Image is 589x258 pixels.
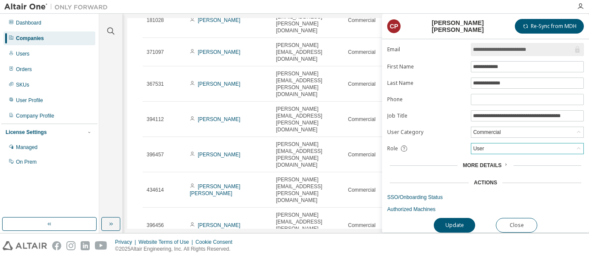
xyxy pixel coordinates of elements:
[147,222,164,229] span: 396456
[16,97,43,104] div: User Profile
[147,187,164,193] span: 434614
[16,50,29,57] div: Users
[387,19,401,33] div: CP
[471,143,583,154] div: User
[515,19,584,34] button: Re-Sync from MDH
[195,239,237,246] div: Cookie Consent
[147,116,164,123] span: 394112
[190,183,240,196] a: [PERSON_NAME] [PERSON_NAME]
[387,194,584,201] a: SSO/Onboarding Status
[147,151,164,158] span: 396457
[66,241,75,250] img: instagram.svg
[16,112,54,119] div: Company Profile
[198,116,241,122] a: [PERSON_NAME]
[147,49,164,56] span: 371097
[16,35,44,42] div: Companies
[474,179,497,186] div: Actions
[387,129,466,136] label: User Category
[198,152,241,158] a: [PERSON_NAME]
[387,112,466,119] label: Job Title
[387,46,466,53] label: Email
[387,96,466,103] label: Phone
[348,49,376,56] span: Commercial
[4,3,112,11] img: Altair One
[115,246,238,253] p: © 2025 Altair Engineering, Inc. All Rights Reserved.
[138,239,195,246] div: Website Terms of Use
[52,241,61,250] img: facebook.svg
[16,159,37,165] div: On Prem
[472,127,502,137] div: Commercial
[434,218,475,233] button: Update
[387,145,398,152] span: Role
[6,129,47,136] div: License Settings
[147,17,164,24] span: 181028
[276,176,340,204] span: [PERSON_NAME][EMAIL_ADDRESS][PERSON_NAME][DOMAIN_NAME]
[198,49,241,55] a: [PERSON_NAME]
[276,106,340,133] span: [PERSON_NAME][EMAIL_ADDRESS][PERSON_NAME][DOMAIN_NAME]
[3,241,47,250] img: altair_logo.svg
[115,239,138,246] div: Privacy
[348,116,376,123] span: Commercial
[348,151,376,158] span: Commercial
[387,206,584,213] a: Authorized Machines
[16,144,38,151] div: Managed
[348,222,376,229] span: Commercial
[348,17,376,24] span: Commercial
[16,81,29,88] div: SKUs
[387,80,466,87] label: Last Name
[496,218,537,233] button: Close
[276,42,340,62] span: [PERSON_NAME][EMAIL_ADDRESS][DOMAIN_NAME]
[16,19,41,26] div: Dashboard
[276,141,340,168] span: [PERSON_NAME][EMAIL_ADDRESS][PERSON_NAME][DOMAIN_NAME]
[81,241,90,250] img: linkedin.svg
[348,187,376,193] span: Commercial
[198,222,241,228] a: [PERSON_NAME]
[387,63,466,70] label: First Name
[348,81,376,87] span: Commercial
[198,17,241,23] a: [PERSON_NAME]
[147,81,164,87] span: 367531
[16,66,32,73] div: Orders
[95,241,107,250] img: youtube.svg
[276,70,340,98] span: [PERSON_NAME][EMAIL_ADDRESS][PERSON_NAME][DOMAIN_NAME]
[406,19,510,33] div: [PERSON_NAME] [PERSON_NAME]
[198,81,241,87] a: [PERSON_NAME]
[472,144,485,153] div: User
[276,211,340,239] span: [PERSON_NAME][EMAIL_ADDRESS][PERSON_NAME][DOMAIN_NAME]
[463,162,501,168] span: More Details
[471,127,583,137] div: Commercial
[276,6,340,34] span: [PERSON_NAME][EMAIL_ADDRESS][PERSON_NAME][DOMAIN_NAME]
